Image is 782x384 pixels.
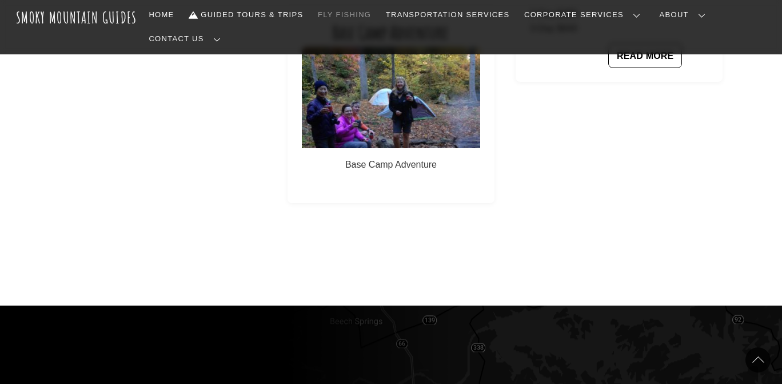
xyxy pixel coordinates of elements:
[381,3,514,27] a: Transportation Services
[302,47,480,148] img: Coffee-min
[16,8,137,27] a: Smoky Mountain Guides
[313,3,376,27] a: Fly Fishing
[145,3,179,27] a: Home
[608,43,681,68] a: READ MORE
[145,27,230,51] a: Contact Us
[520,3,649,27] a: Corporate Services
[302,157,480,172] p: Base Camp Adventure
[655,3,715,27] a: About
[184,3,308,27] a: Guided Tours & Trips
